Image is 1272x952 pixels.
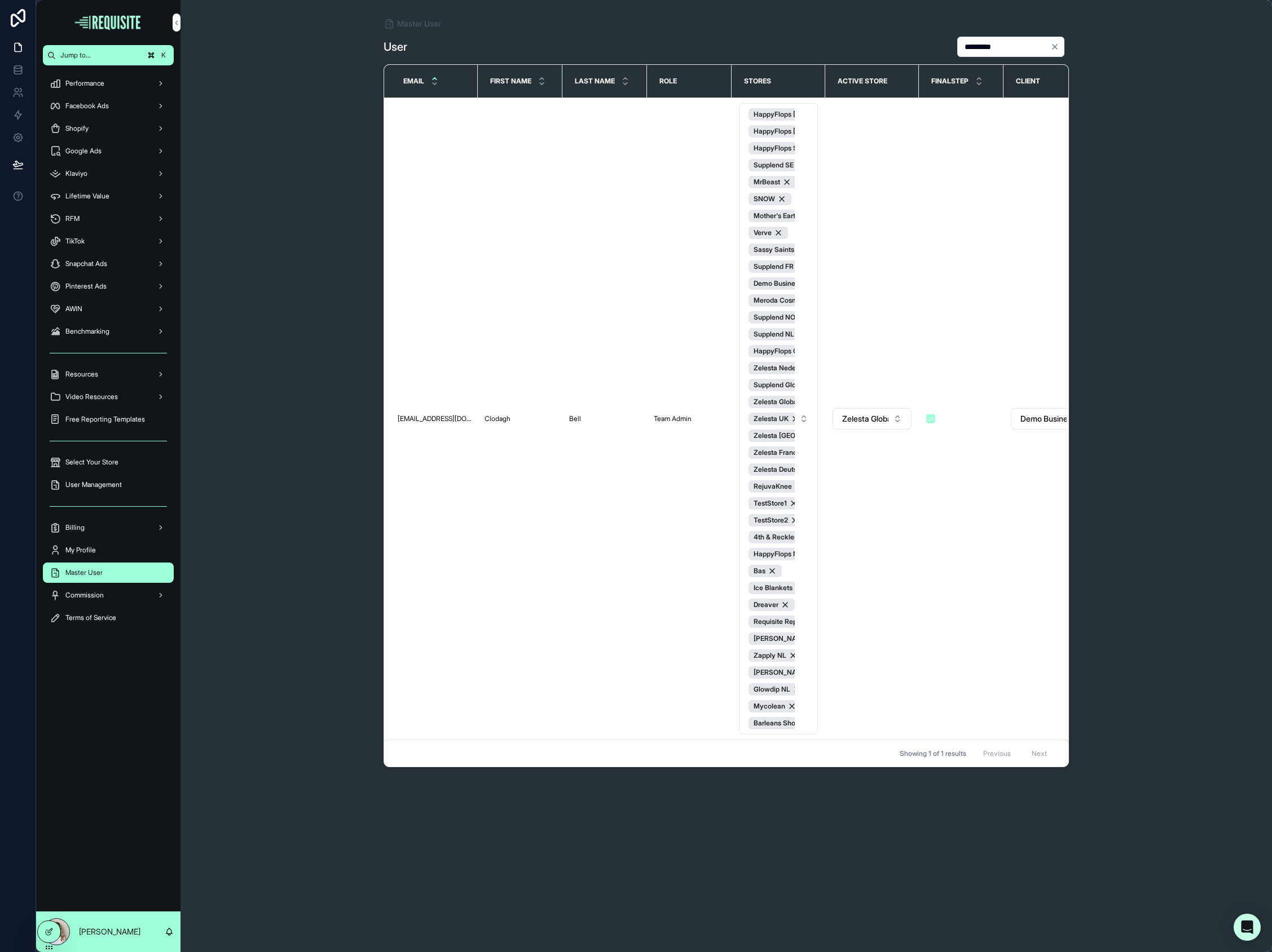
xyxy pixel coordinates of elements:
[754,110,862,119] span: HappyFlops [GEOGRAPHIC_DATA]
[43,409,174,429] a: Free Reporting Templates
[754,194,775,203] span: SNOW
[65,237,85,246] span: TikTok
[65,147,102,156] span: Google Ads
[749,632,825,645] button: Unselect 127
[79,926,140,937] p: [PERSON_NAME]
[754,364,812,373] span: Zelesta Nederland
[73,14,143,32] img: App logo
[749,700,802,712] button: Unselect 131
[65,101,109,110] span: Facebook Ads
[754,211,799,220] span: Mother's Earth
[749,311,812,324] button: Unselect 29
[398,414,471,423] a: [EMAIL_ADDRESS][DOMAIN_NAME]
[749,480,808,493] button: Unselect 50
[403,77,424,86] span: Email
[65,415,145,424] span: Free Reporting Templates
[754,347,813,356] span: HappyFlops Global
[749,565,782,577] button: Unselect 122
[749,142,830,154] button: Unselect 37
[65,613,116,622] span: Terms of Service
[754,380,806,389] span: Supplend Global
[65,327,109,336] span: Benchmarking
[754,583,793,592] span: Ice Blankets
[43,452,174,472] a: Select Your Store
[842,413,888,424] span: Zelesta Global
[384,39,407,55] h1: User
[749,294,830,307] button: Unselect 44
[43,387,174,407] a: Video Resources
[749,176,796,188] button: Unselect 35
[754,313,795,322] span: Supplend NO
[43,299,174,319] a: AWIN
[749,531,829,543] button: Unselect 123
[43,321,174,342] a: Benchmarking
[749,108,879,121] button: Unselect 39
[754,600,778,609] span: Dreaver
[832,408,912,430] a: Select Button
[754,161,794,170] span: Supplend SE
[744,77,771,86] span: Stores
[65,458,118,467] span: Select Your Store
[749,260,810,273] button: Unselect 30
[65,392,118,401] span: Video Resources
[65,523,85,532] span: Billing
[754,330,794,339] span: Supplend NL
[749,227,788,239] button: Unselect 32
[754,499,787,508] span: TestStore1
[397,18,441,29] span: Master User
[754,516,788,525] span: TestStore2
[1234,914,1261,941] div: Open Intercom Messenger
[749,210,816,222] button: Unselect 33
[749,616,831,628] button: Unselect 125
[65,591,104,600] span: Commission
[749,125,879,138] button: Unselect 38
[384,18,441,29] a: Master User
[931,77,969,86] span: FinalStep
[569,414,640,423] a: Bell
[43,364,174,384] a: Resources
[43,231,174,251] a: TikTok
[43,540,174,560] a: My Profile
[43,475,174,495] a: User Management
[754,702,785,711] span: Mycolean
[754,566,765,575] span: Bas
[754,144,813,153] span: HappyFlops Suomi
[749,193,791,205] button: Unselect 34
[754,634,809,643] span: [PERSON_NAME]
[749,582,809,594] button: Unselect 120
[754,279,802,288] span: Demo Business
[36,65,181,643] div: scrollable content
[754,550,802,559] span: HappyFlops NL
[659,77,677,86] span: Role
[65,282,107,291] span: Pinterest Ads
[749,345,830,357] button: Unselect 46
[749,379,822,391] button: Unselect 92
[754,296,813,305] span: Meroda Cosmetics
[754,465,818,474] span: Zelesta Deutschland
[754,685,790,694] span: Glowdip NL
[43,45,174,65] button: Jump to...K
[754,178,780,187] span: MrBeast
[754,245,794,254] span: Sassy Saints
[749,548,818,560] button: Unselect 121
[43,163,174,184] a: Klaviyo
[65,214,80,223] span: RFM
[654,414,725,423] a: Team Admin
[65,304,82,313] span: AWIN
[159,51,168,60] span: K
[754,719,807,728] span: Barleans Shopify
[754,617,815,626] span: Requisite Reporting
[754,448,801,457] span: Zelesta France
[739,103,818,734] button: Select Button
[749,717,824,729] button: Unselect 129
[43,186,174,206] a: Lifetime Value
[754,533,812,542] span: 4th & Reckless UK
[749,396,816,408] button: Unselect 55
[749,159,810,171] button: Unselect 36
[43,608,174,628] a: Terms of Service
[754,397,799,406] span: Zelesta Global
[1010,408,1090,430] a: Select Button
[749,599,795,611] button: Unselect 124
[43,118,174,139] a: Shopify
